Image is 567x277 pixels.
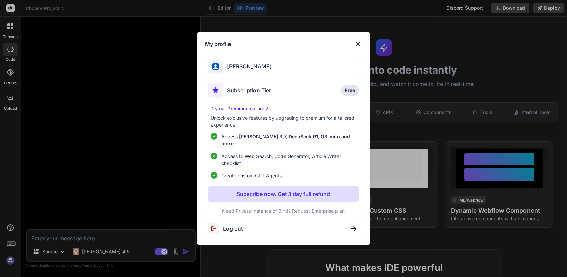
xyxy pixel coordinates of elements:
[223,62,272,71] span: [PERSON_NAME]
[237,190,330,198] p: Subscribe now. Get 3 day full refund
[211,133,217,140] img: checklist
[221,172,282,179] span: Create custom GPT Agents
[212,63,219,70] img: profile
[211,153,217,159] img: checklist
[208,223,223,234] img: logout
[221,134,350,146] span: [PERSON_NAME] 3.7, DeepSeek R1, O3-mini and more
[205,40,231,48] h1: My profile
[223,225,243,233] span: Log out
[227,86,271,94] span: Subscription Tier
[208,186,359,202] button: Subscribe now. Get 3 day full refund
[221,153,356,167] span: Access to Web Search, Code Generator, Article Writer checklist
[208,83,223,98] img: subscription
[211,105,356,112] p: Try our Premium features!
[351,226,356,231] img: close
[345,87,355,94] span: Free
[211,115,356,128] p: Unlock exclusive features by upgrading to premium for a tailored experience.
[354,40,362,48] img: close
[221,133,356,147] p: Access
[211,172,217,179] img: checklist
[208,207,359,214] p: Need Private Instance of Bind? Request Enterprise plan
